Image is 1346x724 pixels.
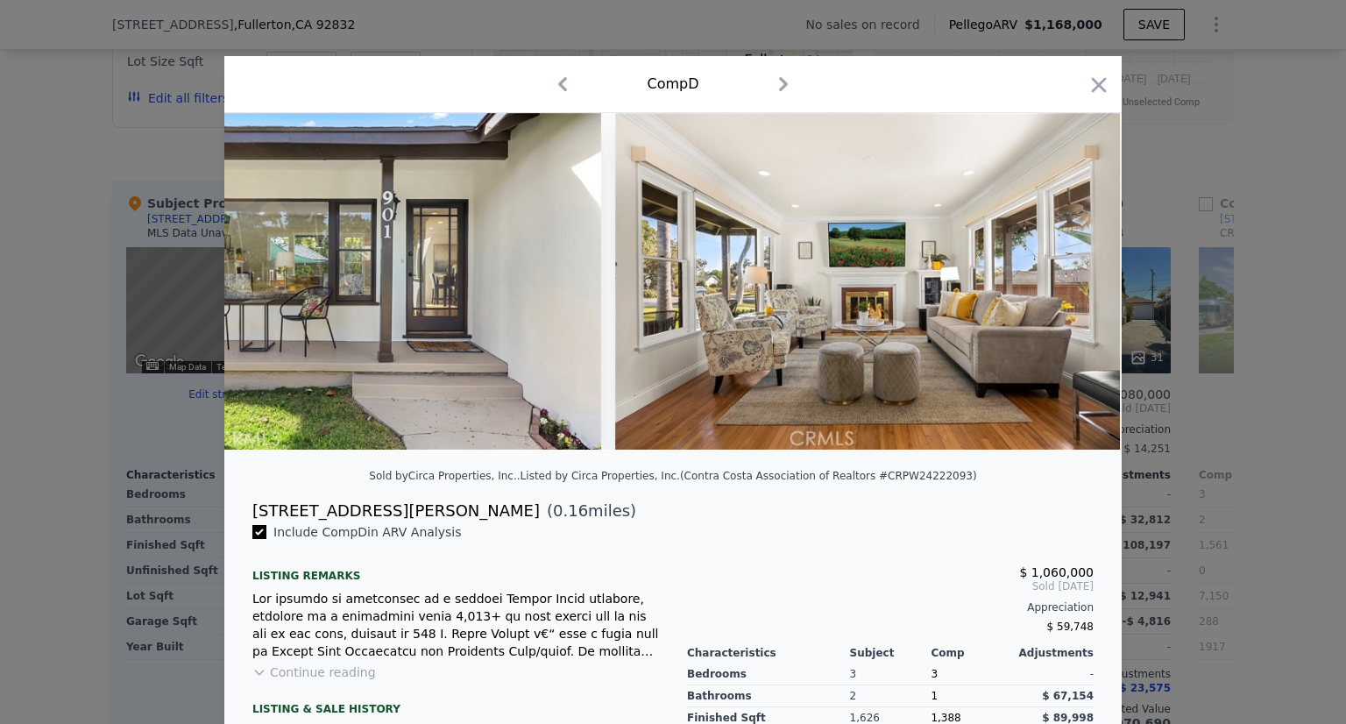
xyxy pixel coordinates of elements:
div: 2 [850,685,932,707]
img: Property Img [615,113,1120,450]
div: Characteristics [687,646,850,660]
span: ( miles) [540,499,636,523]
div: Listing remarks [252,555,659,583]
span: Sold [DATE] [687,579,1094,593]
span: Include Comp D in ARV Analysis [266,525,469,539]
div: 3 [850,664,932,685]
div: Listed by Circa Properties, Inc. (Contra Costa Association of Realtors #CRPW24222093) [521,470,977,482]
div: Bathrooms [687,685,850,707]
span: 3 [931,668,938,680]
span: 1,388 [931,712,960,724]
div: 1 [931,685,1012,707]
div: Comp [931,646,1012,660]
div: Adjustments [1012,646,1094,660]
div: Subject [850,646,932,660]
div: Appreciation [687,600,1094,614]
div: Comp D [647,74,698,95]
div: Bedrooms [687,664,850,685]
div: Sold by Circa Properties, Inc. . [369,470,520,482]
div: LISTING & SALE HISTORY [252,702,659,720]
div: Lor ipsumdo si ametconsec ad e seddoei Tempor Incid utlabore, etdolore ma a enimadmini venia 4,01... [252,590,659,660]
span: $ 67,154 [1042,690,1094,702]
span: 0.16 [553,501,588,520]
div: [STREET_ADDRESS][PERSON_NAME] [252,499,540,523]
img: Property Img [97,113,602,450]
span: $ 59,748 [1047,621,1094,633]
span: $ 89,998 [1042,712,1094,724]
span: $ 1,060,000 [1019,565,1094,579]
button: Continue reading [252,664,376,681]
div: - [1012,664,1094,685]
